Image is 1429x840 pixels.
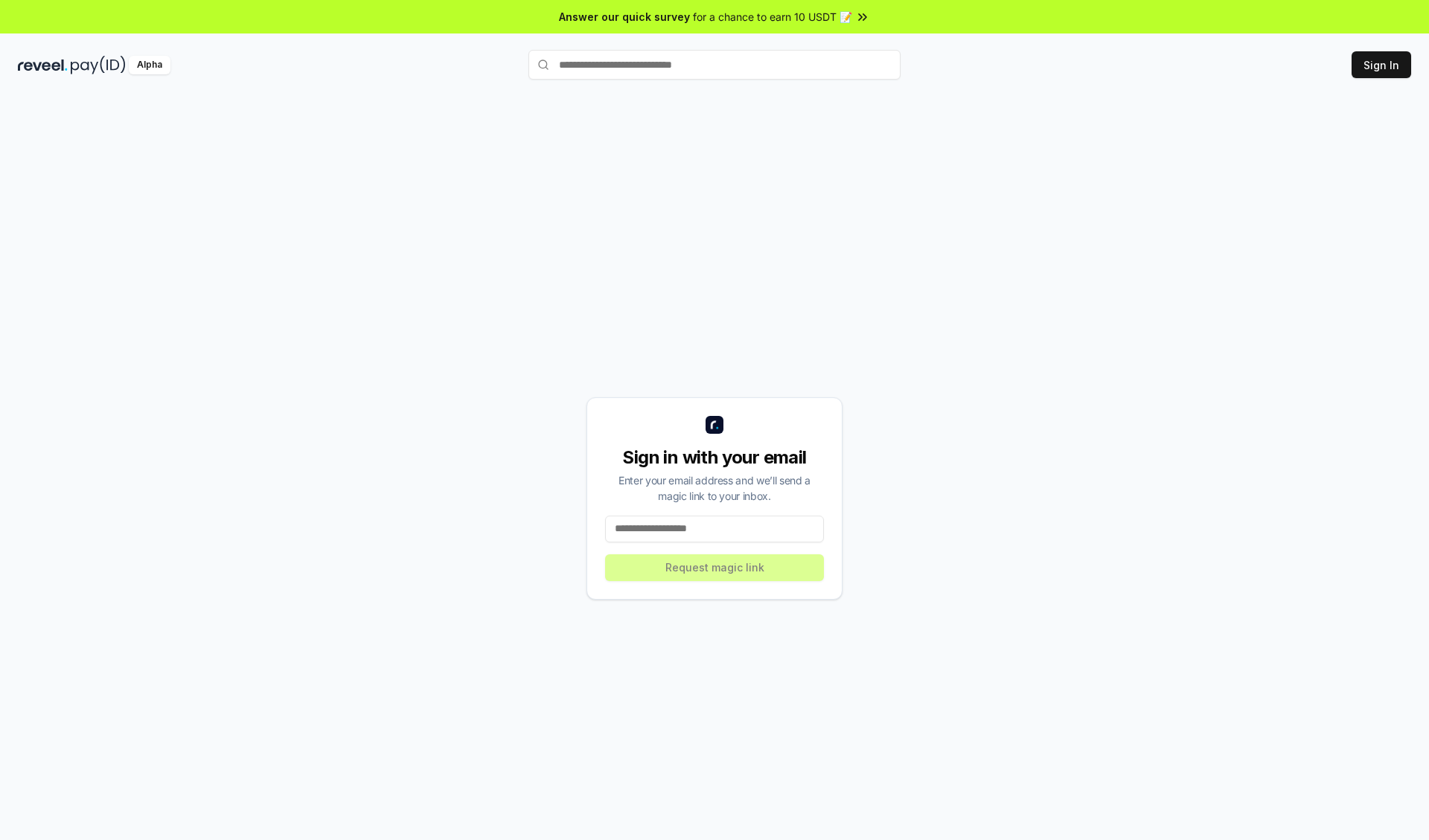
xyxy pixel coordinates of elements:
img: logo_small [706,416,723,434]
img: pay_id [71,56,126,74]
div: Enter your email address and we’ll send a magic link to your inbox. [605,472,824,504]
span: for a chance to earn 10 USDT 📝 [693,9,852,25]
button: Sign In [1352,51,1411,78]
div: Sign in with your email [605,446,824,469]
div: Alpha [129,56,170,74]
span: Answer our quick survey [559,9,690,25]
img: reveel_dark [18,56,68,74]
